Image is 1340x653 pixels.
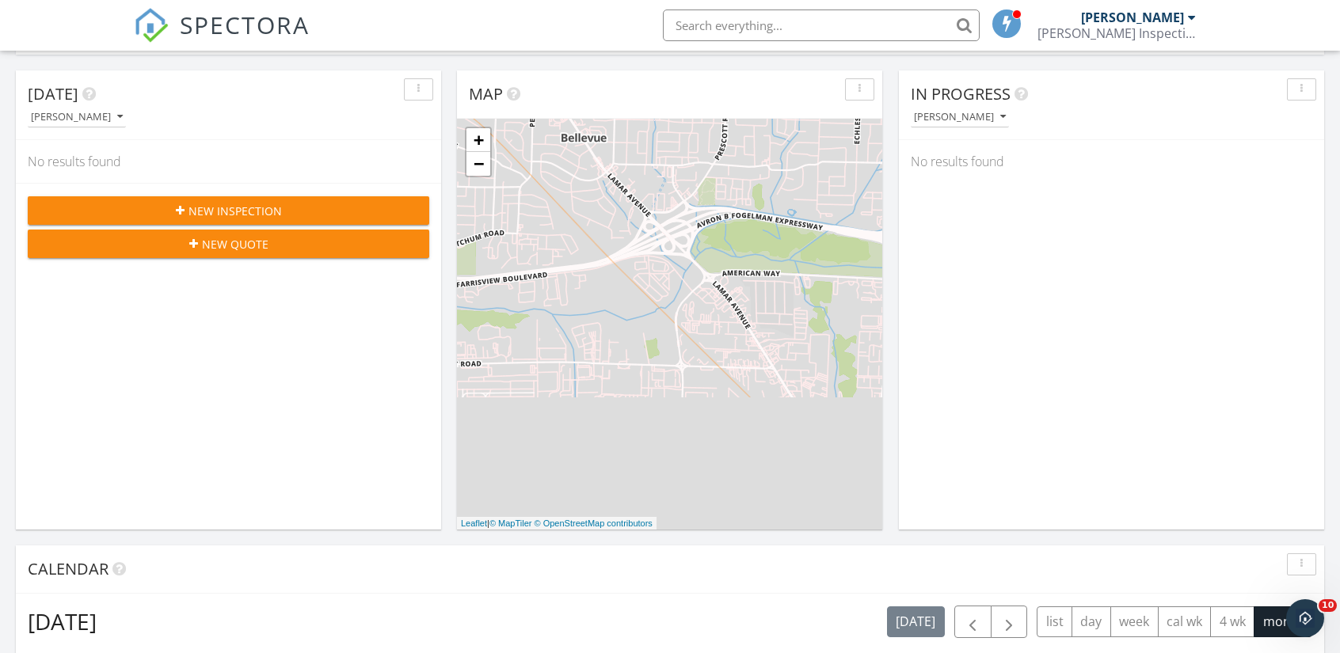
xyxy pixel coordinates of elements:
[31,112,123,123] div: [PERSON_NAME]
[1319,599,1337,612] span: 10
[535,518,653,528] a: © OpenStreetMap contributors
[180,8,310,41] span: SPECTORA
[1254,606,1312,637] button: month
[991,606,1028,638] button: Next month
[887,606,945,637] button: [DATE]
[1081,9,1184,25] div: [PERSON_NAME]
[28,558,108,579] span: Calendar
[954,606,992,638] button: Previous month
[202,236,268,252] span: New Quote
[461,518,487,528] a: Leaflet
[1210,606,1254,637] button: 4 wk
[1158,606,1212,637] button: cal wk
[188,203,282,219] span: New Inspection
[28,83,78,104] span: [DATE]
[1037,606,1072,637] button: list
[1037,25,1196,41] div: Upchurch Inspection
[134,21,310,55] a: SPECTORA
[16,140,441,183] div: No results found
[28,606,97,637] h2: [DATE]
[1286,599,1324,637] iframe: Intercom live chat
[911,83,1011,104] span: In Progress
[466,152,490,176] a: Zoom out
[457,517,657,530] div: |
[466,128,490,152] a: Zoom in
[899,140,1324,183] div: No results found
[1072,606,1111,637] button: day
[28,196,429,225] button: New Inspection
[1110,606,1159,637] button: week
[28,230,429,258] button: New Quote
[663,9,980,41] input: Search everything...
[489,518,532,528] a: © MapTiler
[911,107,1009,128] button: [PERSON_NAME]
[914,112,1006,123] div: [PERSON_NAME]
[134,8,169,43] img: The Best Home Inspection Software - Spectora
[28,107,126,128] button: [PERSON_NAME]
[469,83,503,104] span: Map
